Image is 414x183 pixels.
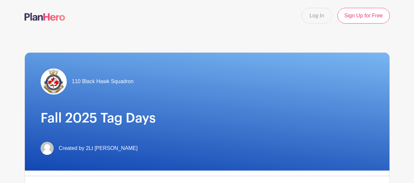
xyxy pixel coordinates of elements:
a: Log In [301,8,332,24]
img: Sqn%20Crest.jpg [41,68,67,95]
h1: Fall 2025 Tag Days [41,110,374,126]
a: Sign Up for Free [337,8,389,24]
span: 110 Black Hawk Squadron [72,78,134,85]
img: logo-507f7623f17ff9eddc593b1ce0a138ce2505c220e1c5a4e2b4648c50719b7d32.svg [25,13,65,21]
img: default-ce2991bfa6775e67f084385cd625a349d9dcbb7a52a09fb2fda1e96e2d18dcdb.png [41,142,54,155]
span: Created by 2Lt [PERSON_NAME] [59,144,138,152]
